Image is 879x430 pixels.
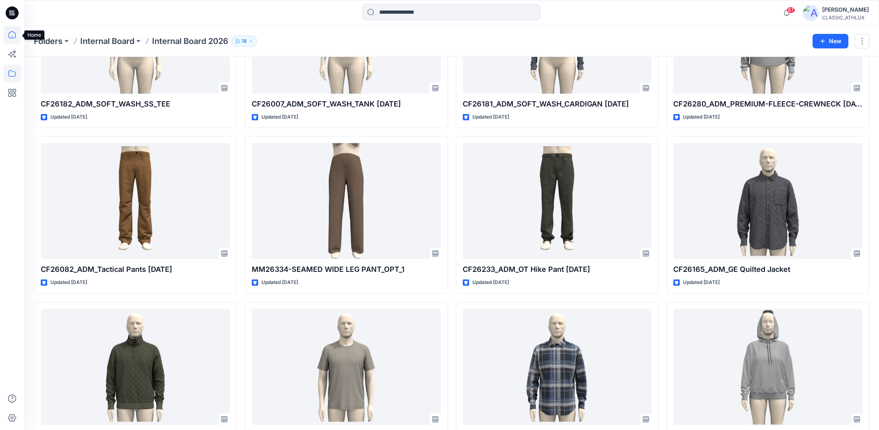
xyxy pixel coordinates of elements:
div: [PERSON_NAME] [822,5,869,15]
a: CF26236_ADM_GE-QUILTED-PO [41,309,230,425]
a: Internal Board [80,35,134,47]
span: 87 [786,7,795,13]
p: CF26181_ADM_SOFT_WASH_CARDIGAN [DATE] [463,98,652,110]
a: MM26334-SEAMED WIDE LEG PANT_OPT_1 [252,143,441,259]
img: avatar [803,5,819,21]
p: Updated [DATE] [472,113,509,121]
a: CF26159_ADM_GE Indigo Yarn Dye Plaid LS Shirt 09OCT25 [463,309,652,425]
p: Updated [DATE] [50,278,87,287]
p: Internal Board 2026 [152,35,228,47]
div: CLASSIC_ATHLUX [822,15,869,21]
a: CF26316_ADM_AW Mesh Yoke Tee 09OCT25 [252,309,441,425]
a: CF26102-ADM-CORE-FLEECE-PO-HOODIE [673,309,862,425]
p: CF26233_ADM_OT Hike Pant [DATE] [463,264,652,275]
button: 18 [232,35,257,47]
p: CF26165_ADM_GE Quilted Jacket [673,264,862,275]
p: CF26082_ADM_Tactical Pants [DATE] [41,264,230,275]
p: Updated [DATE] [683,113,720,121]
p: 18 [242,37,247,46]
p: Updated [DATE] [50,113,87,121]
a: CF26165_ADM_GE Quilted Jacket [673,143,862,259]
button: New [812,34,848,48]
a: Folders [34,35,63,47]
p: MM26334-SEAMED WIDE LEG PANT_OPT_1 [252,264,441,275]
a: CF26082_ADM_Tactical Pants 10OCT25 [41,143,230,259]
a: CF26233_ADM_OT Hike Pant 10OCT25 [463,143,652,259]
p: CF26182_ADM_SOFT_WASH_SS_TEE [41,98,230,110]
p: Updated [DATE] [261,113,298,121]
p: CF26280_ADM_PREMIUM-FLEECE-CREWNECK [DATE] [673,98,862,110]
p: Updated [DATE] [472,278,509,287]
p: Updated [DATE] [261,278,298,287]
p: CF26007_ADM_SOFT_WASH_TANK [DATE] [252,98,441,110]
p: Updated [DATE] [683,278,720,287]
